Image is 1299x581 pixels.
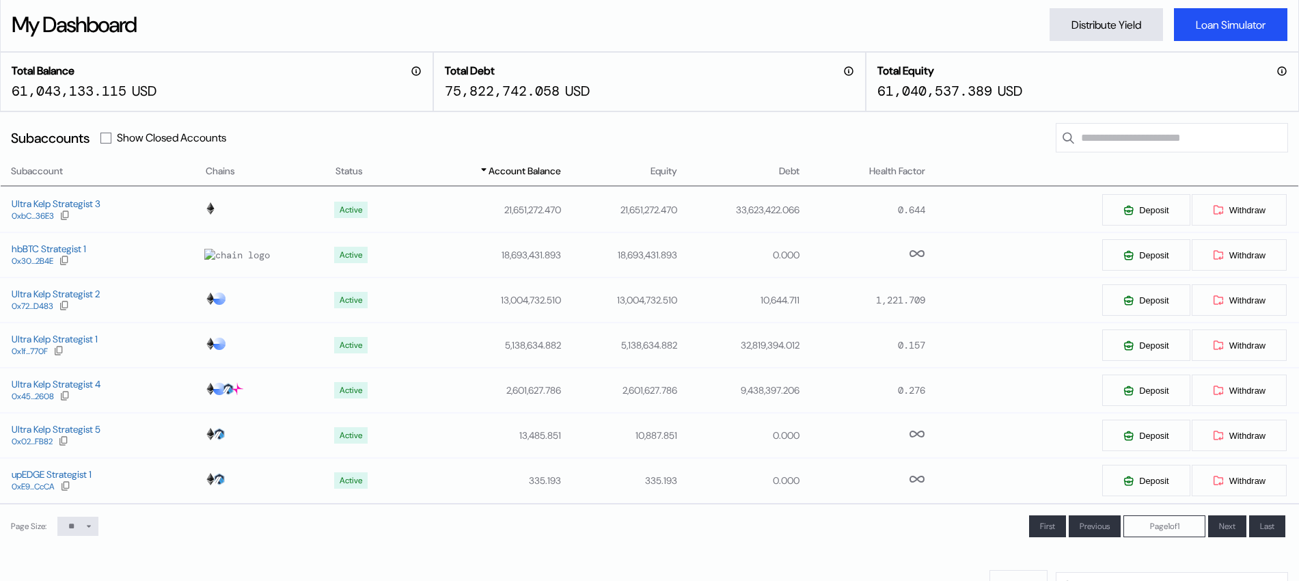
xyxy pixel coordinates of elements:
div: upEDGE Strategist 1 [12,468,92,481]
button: Previous [1069,515,1121,537]
td: 1,221.709 [800,278,927,323]
h2: Total Equity [877,64,934,78]
td: 10,887.851 [562,413,677,458]
div: 61,043,133.115 [12,82,126,100]
td: 32,819,394.012 [678,323,800,368]
span: Deposit [1139,431,1168,441]
span: Deposit [1139,340,1168,351]
span: Deposit [1139,386,1168,396]
td: 0.644 [800,187,927,232]
button: Deposit [1102,329,1190,362]
img: chain logo [204,338,217,350]
div: Active [340,295,362,305]
div: Active [340,431,362,440]
div: Active [340,476,362,485]
button: Withdraw [1191,193,1287,226]
div: Ultra Kelp Strategist 3 [12,198,100,210]
div: Active [340,250,362,260]
h2: Total Balance [12,64,74,78]
span: Withdraw [1229,431,1266,441]
div: Ultra Kelp Strategist 4 [12,378,100,390]
button: Deposit [1102,284,1190,316]
span: Withdraw [1229,476,1266,486]
button: Deposit [1102,193,1190,226]
td: 21,651,272.470 [562,187,677,232]
img: chain logo [204,249,270,261]
span: Last [1260,521,1274,532]
div: My Dashboard [12,10,136,39]
span: Account Balance [489,164,561,178]
span: First [1040,521,1055,532]
td: 0.157 [800,323,927,368]
td: 335.193 [562,458,677,503]
div: Page Size: [11,521,46,532]
div: Active [340,386,362,395]
div: 0xbC...36E3 [12,211,54,221]
td: 13,485.851 [405,413,562,458]
div: 0x1f...770F [12,347,48,356]
img: chain logo [204,202,217,215]
span: Chains [206,164,235,178]
span: Withdraw [1229,340,1266,351]
img: chain logo [204,428,217,440]
img: chain logo [213,473,225,485]
td: 5,138,634.882 [405,323,562,368]
button: Withdraw [1191,464,1287,497]
button: Withdraw [1191,284,1287,316]
img: chain logo [204,383,217,395]
div: Ultra Kelp Strategist 1 [12,333,98,345]
div: 0x45...2608 [12,392,54,401]
span: Deposit [1139,250,1168,260]
td: 0.000 [678,232,800,278]
img: chain logo [231,383,243,395]
button: Withdraw [1191,374,1287,407]
span: Health Factor [869,164,925,178]
h2: Total Debt [445,64,495,78]
div: Active [340,340,362,350]
div: 61,040,537.389 [877,82,992,100]
div: Ultra Kelp Strategist 5 [12,423,100,435]
img: chain logo [213,383,225,395]
div: 75,822,742.058 [445,82,560,100]
td: 335.193 [405,458,562,503]
td: 0.000 [678,458,800,503]
td: 2,601,627.786 [405,368,562,413]
span: Withdraw [1229,295,1266,306]
div: hbBTC Strategist 1 [12,243,86,255]
td: 5,138,634.882 [562,323,677,368]
div: USD [565,82,590,100]
img: chain logo [222,383,234,395]
img: chain logo [204,473,217,485]
span: Previous [1080,521,1110,532]
button: Loan Simulator [1174,8,1287,41]
div: 0x30...2B4E [12,256,53,266]
td: 0.000 [678,413,800,458]
button: Withdraw [1191,419,1287,452]
div: USD [998,82,1022,100]
td: 13,004,732.510 [405,278,562,323]
button: Deposit [1102,239,1190,271]
span: Equity [651,164,677,178]
div: 0x02...FB82 [12,437,53,446]
span: Subaccount [11,164,63,178]
div: Loan Simulator [1196,18,1266,32]
div: Active [340,205,362,215]
div: Subaccounts [11,129,90,147]
div: 0x72...D483 [12,301,53,311]
label: Show Closed Accounts [117,131,226,145]
img: chain logo [213,293,225,305]
div: Distribute Yield [1071,18,1141,32]
td: 21,651,272.470 [405,187,562,232]
button: Next [1208,515,1246,537]
td: 13,004,732.510 [562,278,677,323]
span: Withdraw [1229,205,1266,215]
button: Distribute Yield [1050,8,1163,41]
button: First [1029,515,1066,537]
span: Debt [779,164,799,178]
td: 9,438,397.206 [678,368,800,413]
span: Deposit [1139,295,1168,306]
span: Status [336,164,363,178]
span: Page 1 of 1 [1150,521,1179,532]
td: 33,623,422.066 [678,187,800,232]
td: 18,693,431.893 [405,232,562,278]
